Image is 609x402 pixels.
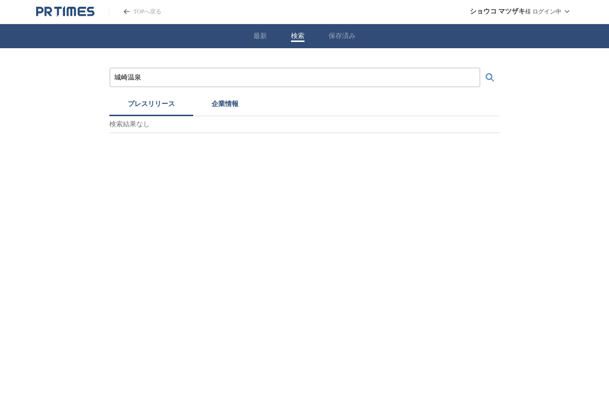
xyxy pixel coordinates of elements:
[470,7,526,16] span: ショウコ マツザキ
[253,32,267,40] button: 最新
[291,32,304,40] button: 検索
[114,72,476,83] input: プレスリリースおよび企業を検索する
[36,6,94,17] a: PR TIMESのトップページはこちら
[193,95,257,116] button: 企業情報
[329,32,356,40] button: 保存済み
[109,116,500,133] p: 検索結果なし
[109,8,161,16] a: PR TIMESのトップページはこちら
[109,95,193,116] button: プレスリリース
[480,68,500,87] button: 検索する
